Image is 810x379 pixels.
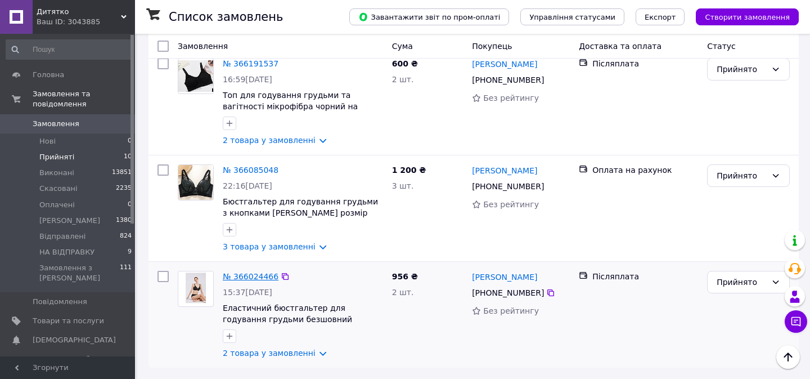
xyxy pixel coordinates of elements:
[120,231,132,242] span: 824
[392,42,413,51] span: Cума
[223,349,316,358] a: 2 товара у замовленні
[33,297,87,307] span: Повідомлення
[33,335,116,345] span: [DEMOGRAPHIC_DATA]
[39,247,94,257] span: НА ВІДПРАВКУ
[124,152,132,162] span: 10
[37,17,135,27] div: Ваш ID: 3043885
[472,75,544,84] span: [PHONE_NUMBER]
[178,42,228,51] span: Замовлення
[685,12,799,21] a: Створити замовлення
[33,316,104,326] span: Товари та послуги
[178,271,214,307] a: Фото товару
[472,59,537,70] a: [PERSON_NAME]
[39,231,85,242] span: Відправлені
[392,288,414,297] span: 2 шт.
[392,166,426,175] span: 1 200 ₴
[392,75,414,84] span: 2 шт.
[472,182,544,191] span: [PHONE_NUMBER]
[717,170,767,182] div: Прийнято
[128,200,132,210] span: 0
[645,13,676,21] span: Експорт
[39,136,56,146] span: Нові
[128,136,132,146] span: 0
[39,152,74,162] span: Прийняті
[39,168,74,178] span: Виконані
[529,13,615,21] span: Управління статусами
[33,119,79,129] span: Замовлення
[358,12,500,22] span: Завантажити звіт по пром-оплаті
[112,168,132,178] span: 13851
[37,7,121,17] span: Дитятко
[223,272,278,281] a: № 366024466
[33,89,135,109] span: Замовлення та повідомлення
[349,8,509,25] button: Завантажити звіт по пром-оплаті
[392,272,418,281] span: 956 ₴
[483,93,539,102] span: Без рейтингу
[223,136,316,145] a: 2 товара у замовленні
[223,288,272,297] span: 15:37[DATE]
[483,306,539,315] span: Без рейтингу
[178,165,213,200] img: Фото товару
[186,271,205,306] img: Фото товару
[39,184,78,194] span: Скасовані
[785,310,807,333] button: Чат з покупцем
[33,354,104,374] span: Показники роботи компанії
[592,164,698,176] div: Оплата на рахунок
[707,42,736,51] span: Статус
[120,263,132,283] span: 111
[696,8,799,25] button: Створити замовлення
[472,271,537,283] a: [PERSON_NAME]
[116,216,132,226] span: 1380
[636,8,685,25] button: Експорт
[717,276,767,288] div: Прийнято
[520,8,624,25] button: Управління статусами
[705,13,790,21] span: Створити замовлення
[223,59,278,68] a: № 366191537
[223,166,278,175] a: № 366085048
[472,165,537,176] a: [PERSON_NAME]
[39,263,120,283] span: Замовлення з [PERSON_NAME]
[483,200,539,209] span: Без рейтингу
[223,304,352,335] a: Еластичний бюстгальтер для годування грудьми безшовний Імпреза чорний XXL
[223,181,272,190] span: 22:16[DATE]
[223,197,378,229] a: Бюстгальтер для годування грудьми з кнопками [PERSON_NAME] розмір 80B-C
[776,345,800,369] button: Наверх
[178,60,213,91] img: Фото товару
[392,59,418,68] span: 600 ₴
[717,63,767,75] div: Прийнято
[6,39,133,60] input: Пошук
[33,70,64,80] span: Головна
[39,200,75,210] span: Оплачені
[169,10,283,24] h1: Список замовлень
[592,271,698,282] div: Післяплата
[472,288,544,297] span: [PHONE_NUMBER]
[223,242,316,251] a: 3 товара у замовленні
[178,164,214,200] a: Фото товару
[223,91,358,122] a: Топ для годування грудьми та вагітності мікрофібра чорний на чашку CDE розмір XL
[472,42,512,51] span: Покупець
[579,42,661,51] span: Доставка та оплата
[128,247,132,257] span: 9
[39,216,100,226] span: [PERSON_NAME]
[116,184,132,194] span: 2235
[392,181,414,190] span: 3 шт.
[223,75,272,84] span: 16:59[DATE]
[178,58,214,94] a: Фото товару
[592,58,698,69] div: Післяплата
